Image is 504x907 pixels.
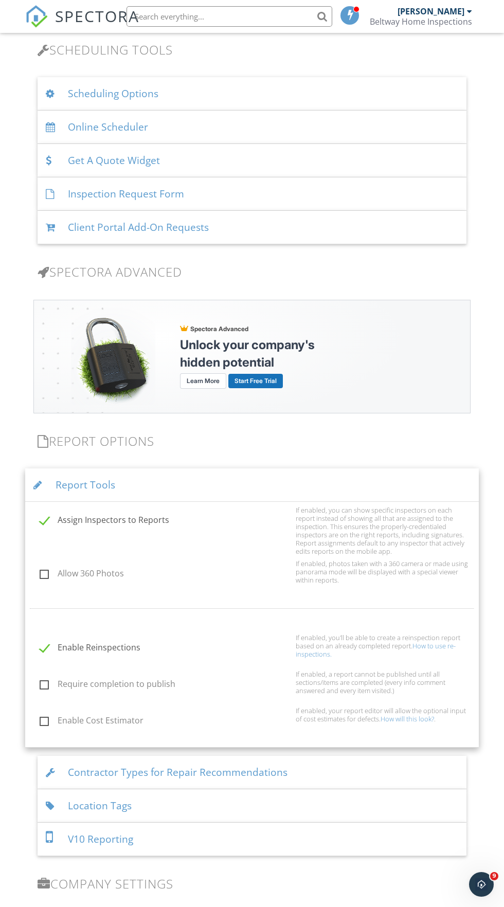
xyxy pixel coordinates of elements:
a: SPECTORA [25,14,139,35]
div: Report Tools [25,468,479,502]
div: If enabled, a report cannot be published until all sections/items are completed (every info comme... [296,670,471,695]
div: Beltway Home Inspections [370,16,472,27]
div: Contractor Types for Repair Recommendations [38,756,466,789]
img: advanced-banner-bg-f6ff0eecfa0ee76150a1dea9fec4b49f333892f74bc19f1b897a312d7a1b2ff3.png [34,300,103,413]
h3: Spectora Advanced [38,265,466,279]
span: 9 [490,872,498,880]
div: If enabled, your report editor will allow the optional input of cost estimates for defects. . [296,706,471,723]
img: advanced-banner-lock-bf2dd22045aa92028a05da25ec7952b8f03d05eaf7d1d8cb809cafb6bacd2dbd.png [71,308,155,405]
h4: Unlock your company's hidden potential [180,336,329,371]
label: Allow 360 Photos [40,569,290,582]
p: Spectora Advanced [180,324,329,335]
div: Inspection Request Form [38,177,466,211]
a: Learn More [180,373,226,389]
div: Scheduling Options [38,77,466,111]
div: If enabled, photos taken with a 360 camera or made using panorama mode will be displayed with a s... [296,559,471,584]
a: How will this look? [381,714,434,723]
h3: Scheduling Tools [38,43,466,57]
div: Location Tags [38,789,466,823]
div: Online Scheduler [38,111,466,144]
div: Get A Quote Widget [38,144,466,177]
div: If enabled, you can show specific inspectors on each report instead of showing all that are assig... [296,506,471,555]
div: [PERSON_NAME] [398,6,464,16]
label: Assign Inspectors to Reports [40,515,290,528]
div: V10 Reporting [38,823,466,856]
div: If enabled, you'll be able to create a reinspection report based on an already completed report. [296,633,471,658]
h3: Company Settings [38,877,466,891]
a: Start Free Trial [228,374,283,388]
label: Require completion to publish [40,679,290,692]
label: Enable Cost Estimator [40,716,290,729]
h3: Report Options [38,434,466,448]
label: Enable Reinspections [40,643,290,656]
input: Search everything... [127,6,332,27]
img: The Best Home Inspection Software - Spectora [25,5,48,28]
div: Client Portal Add-On Requests [38,211,466,244]
a: How to use re-inspections. [296,641,456,659]
iframe: Intercom live chat [469,872,494,897]
span: SPECTORA [55,5,139,27]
